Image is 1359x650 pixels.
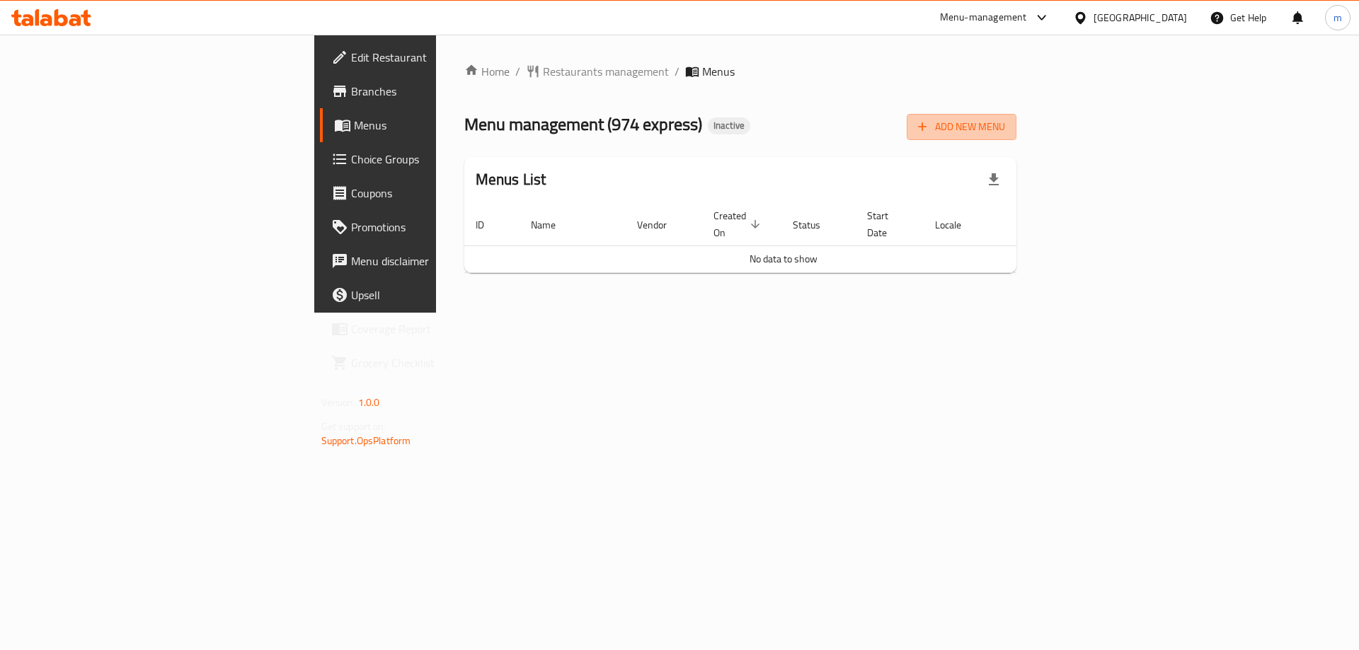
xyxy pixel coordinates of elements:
h2: Menus List [476,169,546,190]
span: No data to show [750,250,818,268]
div: Menu-management [940,9,1027,26]
span: Edit Restaurant [351,49,530,66]
button: Add New Menu [907,114,1016,140]
span: Menus [702,63,735,80]
span: Choice Groups [351,151,530,168]
a: Coverage Report [320,312,541,346]
span: Name [531,216,574,233]
span: Add New Menu [918,118,1005,136]
a: Grocery Checklist [320,346,541,380]
span: Status [793,216,839,233]
a: Branches [320,74,541,108]
a: Menus [320,108,541,142]
span: Coupons [351,185,530,202]
span: Inactive [708,120,750,132]
a: Support.OpsPlatform [321,431,411,450]
div: Inactive [708,117,750,134]
a: Promotions [320,210,541,244]
span: Branches [351,83,530,100]
a: Choice Groups [320,142,541,176]
span: Get support on: [321,417,386,436]
a: Menu disclaimer [320,244,541,278]
a: Coupons [320,176,541,210]
li: / [675,63,679,80]
span: Menu management ( 974 express ) [464,108,702,140]
span: Vendor [637,216,685,233]
span: Restaurants management [543,63,669,80]
span: Promotions [351,219,530,236]
span: Created On [713,207,764,241]
span: Coverage Report [351,320,530,337]
table: enhanced table [464,203,1103,273]
span: Start Date [867,207,907,241]
span: Grocery Checklist [351,354,530,371]
span: ID [476,216,503,233]
span: Upsell [351,286,530,303]
span: Menus [354,117,530,134]
span: Menu disclaimer [351,253,530,269]
a: Edit Restaurant [320,40,541,74]
a: Restaurants management [526,63,669,80]
span: Version: [321,393,356,412]
a: Upsell [320,278,541,312]
div: Export file [977,163,1011,197]
span: Locale [935,216,980,233]
th: Actions [997,203,1103,246]
nav: breadcrumb [464,63,1017,80]
span: m [1334,10,1342,25]
div: [GEOGRAPHIC_DATA] [1094,10,1187,25]
span: 1.0.0 [358,393,380,412]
